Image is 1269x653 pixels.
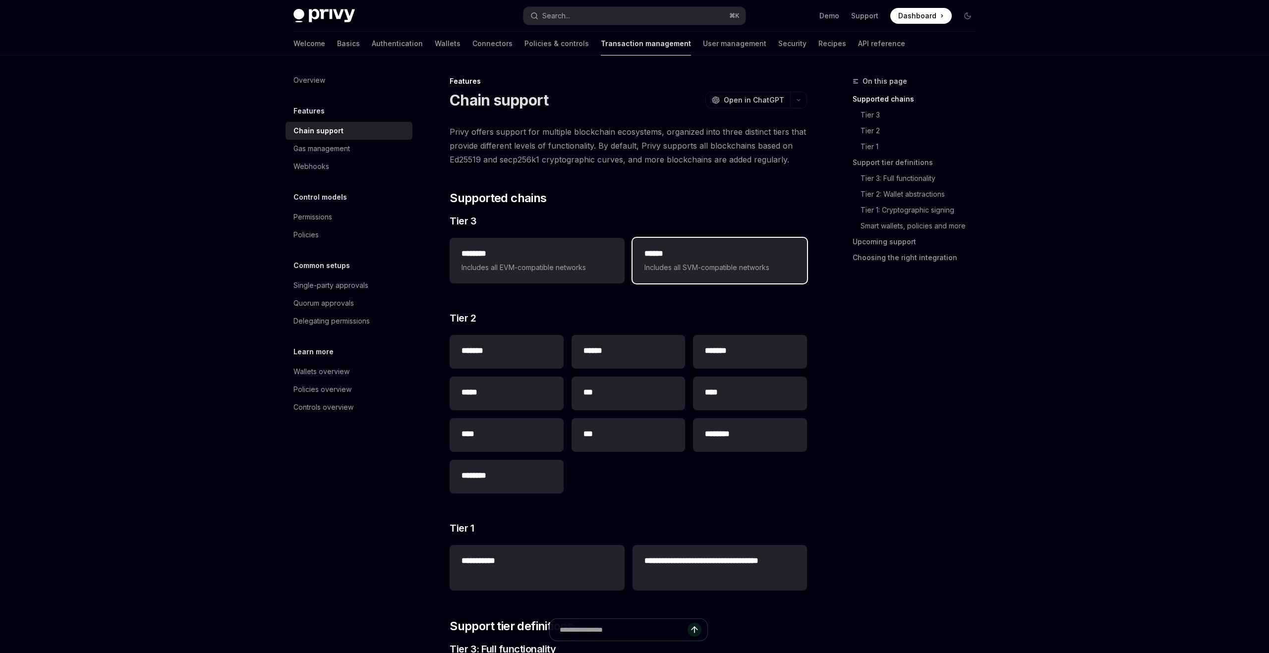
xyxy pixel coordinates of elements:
[286,398,412,416] a: Controls overview
[450,311,476,325] span: Tier 2
[861,123,983,139] a: Tier 2
[286,226,412,244] a: Policies
[644,262,795,273] span: Includes all SVM-compatible networks
[450,190,546,206] span: Supported chains
[286,71,412,89] a: Overview
[293,383,351,395] div: Policies overview
[286,363,412,381] a: Wallets overview
[960,8,976,24] button: Toggle dark mode
[633,238,807,283] a: **** *Includes all SVM-compatible networks
[853,91,983,107] a: Supported chains
[293,74,325,86] div: Overview
[523,7,746,25] button: Search...⌘K
[861,170,983,186] a: Tier 3: Full functionality
[293,366,349,378] div: Wallets overview
[293,260,350,272] h5: Common setups
[853,234,983,250] a: Upcoming support
[851,11,878,21] a: Support
[286,208,412,226] a: Permissions
[601,32,691,55] a: Transaction management
[372,32,423,55] a: Authentication
[337,32,360,55] a: Basics
[461,262,612,273] span: Includes all EVM-compatible networks
[293,315,370,327] div: Delegating permissions
[861,139,983,155] a: Tier 1
[853,155,983,170] a: Support tier definitions
[890,8,952,24] a: Dashboard
[472,32,513,55] a: Connectors
[293,279,368,291] div: Single-party approvals
[819,11,839,21] a: Demo
[542,10,570,22] div: Search...
[450,125,807,166] span: Privy offers support for multiple blockchain ecosystems, organized into three distinct tiers that...
[293,191,347,203] h5: Control models
[286,312,412,330] a: Delegating permissions
[286,122,412,140] a: Chain support
[861,186,983,202] a: Tier 2: Wallet abstractions
[861,107,983,123] a: Tier 3
[450,521,474,535] span: Tier 1
[286,381,412,398] a: Policies overview
[450,76,807,86] div: Features
[861,202,983,218] a: Tier 1: Cryptographic signing
[861,218,983,234] a: Smart wallets, policies and more
[293,297,354,309] div: Quorum approvals
[524,32,589,55] a: Policies & controls
[293,125,344,137] div: Chain support
[293,105,325,117] h5: Features
[818,32,846,55] a: Recipes
[703,32,766,55] a: User management
[286,158,412,175] a: Webhooks
[293,32,325,55] a: Welcome
[778,32,807,55] a: Security
[286,276,412,294] a: Single-party approvals
[688,623,701,637] button: Send message
[293,346,334,358] h5: Learn more
[286,140,412,158] a: Gas management
[293,143,350,155] div: Gas management
[293,229,319,241] div: Policies
[729,12,740,20] span: ⌘ K
[450,214,476,228] span: Tier 3
[293,401,353,413] div: Controls overview
[853,250,983,266] a: Choosing the right integration
[450,238,624,283] a: **** ***Includes all EVM-compatible networks
[435,32,461,55] a: Wallets
[863,75,907,87] span: On this page
[286,294,412,312] a: Quorum approvals
[705,92,790,109] button: Open in ChatGPT
[450,91,548,109] h1: Chain support
[898,11,936,21] span: Dashboard
[858,32,905,55] a: API reference
[293,9,355,23] img: dark logo
[293,161,329,172] div: Webhooks
[293,211,332,223] div: Permissions
[724,95,784,105] span: Open in ChatGPT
